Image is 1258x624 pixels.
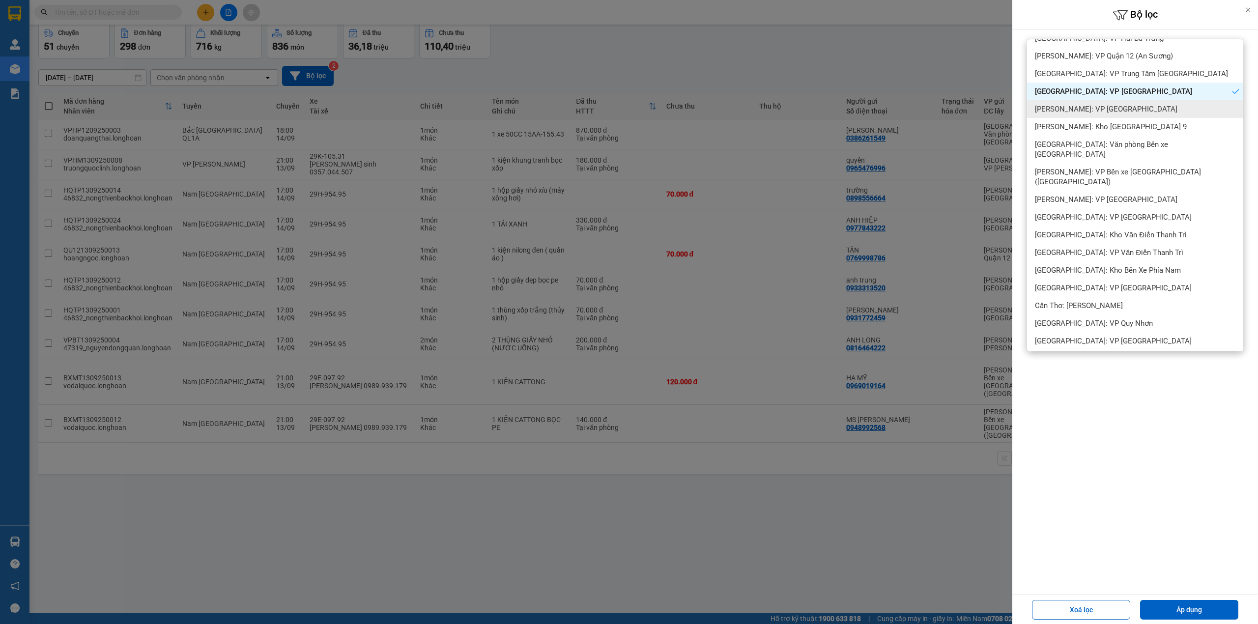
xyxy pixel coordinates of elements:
[1035,265,1181,275] span: [GEOGRAPHIC_DATA]: Kho Bến Xe Phía Nam
[1027,39,1243,351] ul: Menu
[1035,167,1239,187] span: [PERSON_NAME]: VP Bến xe [GEOGRAPHIC_DATA] ([GEOGRAPHIC_DATA])
[1035,248,1183,257] span: [GEOGRAPHIC_DATA]: VP Văn Điển Thanh Trì
[1012,7,1258,23] h6: Bộ lọc
[1035,212,1192,222] span: [GEOGRAPHIC_DATA]: VP [GEOGRAPHIC_DATA]
[1035,195,1177,204] span: [PERSON_NAME]: VP [GEOGRAPHIC_DATA]
[1035,336,1192,346] span: [GEOGRAPHIC_DATA]: VP [GEOGRAPHIC_DATA]
[1035,122,1187,132] span: [PERSON_NAME]: Kho [GEOGRAPHIC_DATA] 9
[1035,86,1192,96] span: [GEOGRAPHIC_DATA]: VP [GEOGRAPHIC_DATA]
[1035,104,1177,114] span: [PERSON_NAME]: VP [GEOGRAPHIC_DATA]
[1035,69,1228,79] span: [GEOGRAPHIC_DATA]: VP Trung Tâm [GEOGRAPHIC_DATA]
[1035,51,1173,61] span: [PERSON_NAME]: VP Quận 12 (An Sương)
[1035,140,1239,159] span: [GEOGRAPHIC_DATA]: Văn phòng Bến xe [GEOGRAPHIC_DATA]
[1035,283,1192,293] span: [GEOGRAPHIC_DATA]: VP [GEOGRAPHIC_DATA]
[1140,600,1238,620] button: Áp dụng
[1035,318,1153,328] span: [GEOGRAPHIC_DATA]: VP Quy Nhơn
[1032,600,1130,620] button: Xoá lọc
[1035,301,1123,311] span: Cần Thơ: [PERSON_NAME]
[1035,230,1187,240] span: [GEOGRAPHIC_DATA]: Kho Văn Điển Thanh Trì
